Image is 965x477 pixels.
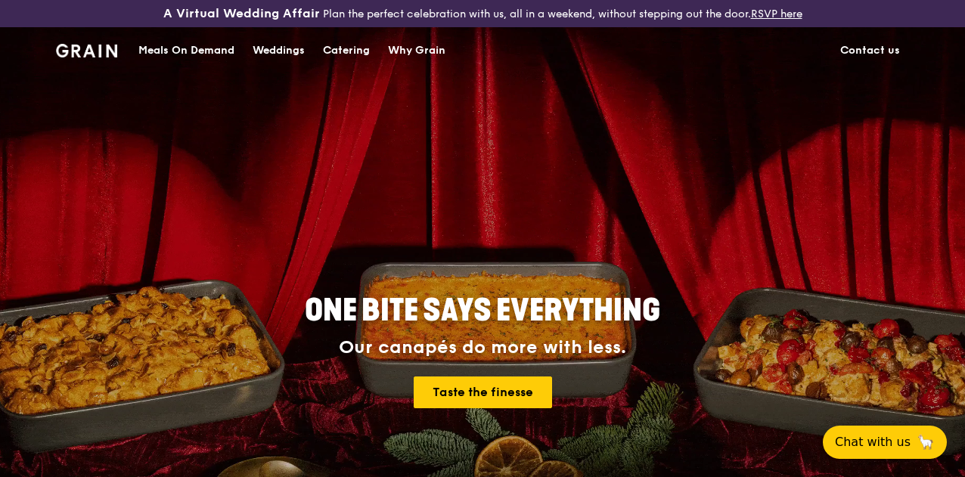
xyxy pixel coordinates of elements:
div: Weddings [253,28,305,73]
a: Weddings [244,28,314,73]
a: GrainGrain [56,26,117,72]
div: Our canapés do more with less. [210,337,755,358]
a: Contact us [831,28,909,73]
div: Why Grain [388,28,445,73]
div: Meals On Demand [138,28,234,73]
img: Grain [56,44,117,57]
div: Catering [323,28,370,73]
span: Chat with us [835,433,911,451]
h3: A Virtual Wedding Affair [163,6,320,21]
a: Catering [314,28,379,73]
span: ONE BITE SAYS EVERYTHING [305,293,660,329]
span: 🦙 [917,433,935,451]
div: Plan the perfect celebration with us, all in a weekend, without stepping out the door. [161,6,805,21]
button: Chat with us🦙 [823,426,947,459]
a: Taste the finesse [414,376,552,408]
a: Why Grain [379,28,455,73]
a: RSVP here [751,8,802,20]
